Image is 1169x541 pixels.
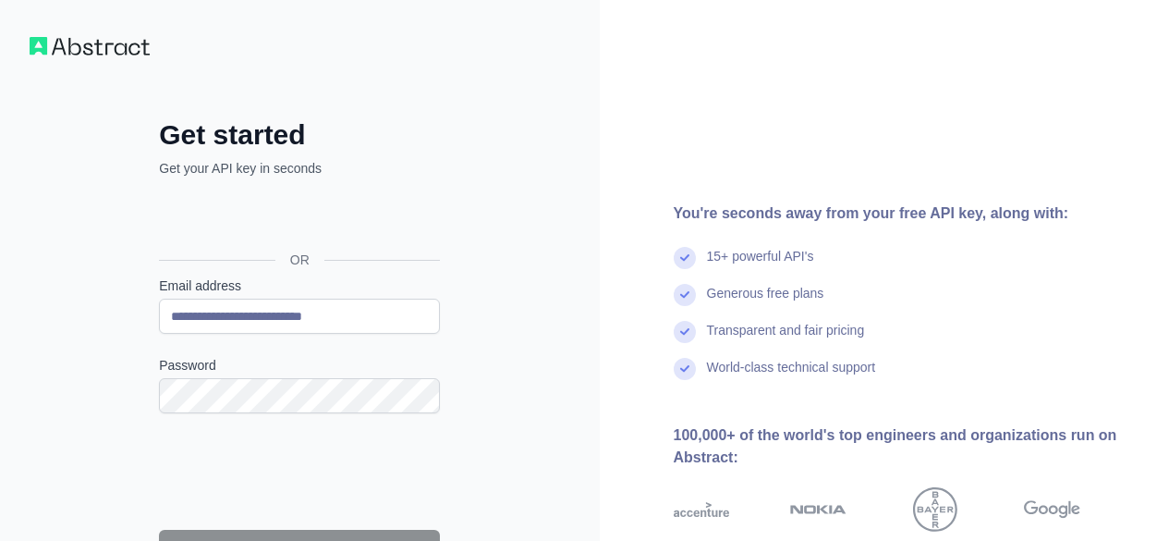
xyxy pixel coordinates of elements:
label: Email address [159,277,440,295]
span: OR [275,251,324,269]
img: check mark [674,321,696,343]
iframe: reCAPTCHA [159,436,440,508]
img: google [1024,487,1080,532]
label: Password [159,356,440,375]
div: You're seconds away from your free API key, along with: [674,203,1140,225]
div: Transparent and fair pricing [707,321,865,358]
div: 15+ powerful API's [707,247,814,284]
p: Get your API key in seconds [159,159,440,178]
img: nokia [790,487,846,532]
img: check mark [674,358,696,380]
img: check mark [674,247,696,269]
iframe: Sign in with Google Button [150,198,445,239]
img: bayer [913,487,957,532]
div: Generous free plans [707,284,824,321]
img: accenture [674,487,730,532]
div: 100,000+ of the world's top engineers and organizations run on Abstract: [674,424,1140,469]
div: World-class technical support [707,358,876,395]
h2: Get started [159,118,440,152]
img: Workflow [30,37,150,55]
img: check mark [674,284,696,306]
